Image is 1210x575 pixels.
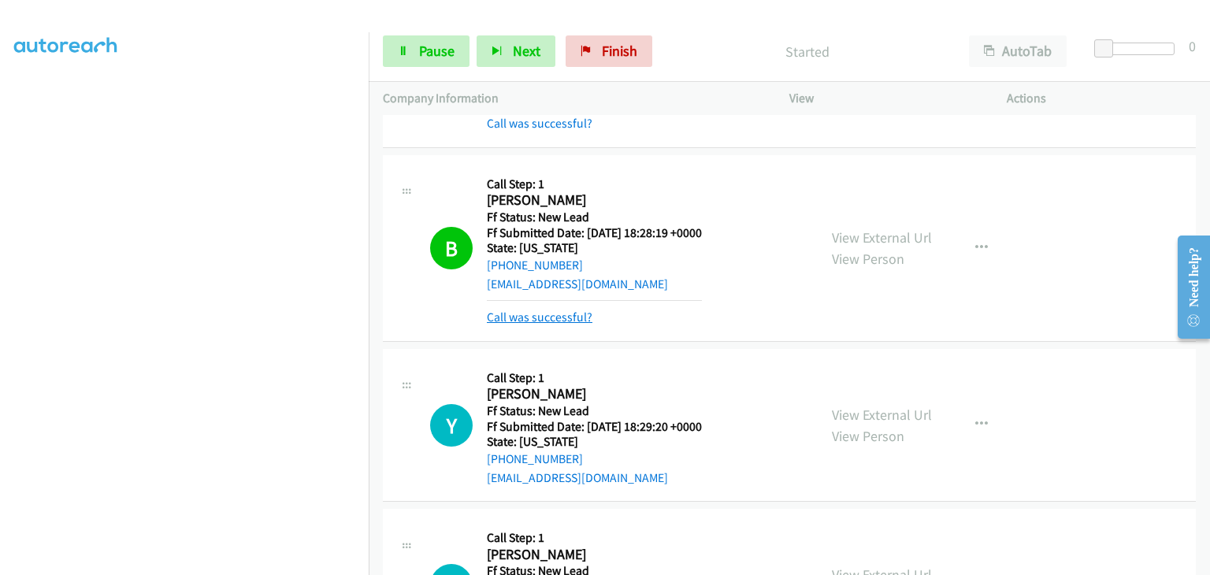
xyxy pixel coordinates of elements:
h5: Ff Status: New Lead [487,403,702,419]
button: AutoTab [969,35,1067,67]
div: Delay between calls (in seconds) [1102,43,1175,55]
a: View External Url [832,228,932,247]
h1: B [430,227,473,269]
iframe: Resource Center [1165,224,1210,350]
button: Next [477,35,555,67]
div: The call is yet to be attempted [430,404,473,447]
a: View Person [832,250,904,268]
a: [PHONE_NUMBER] [487,451,583,466]
h5: Ff Submitted Date: [DATE] 18:29:20 +0000 [487,419,702,435]
span: Next [513,42,540,60]
a: Pause [383,35,470,67]
h5: State: [US_STATE] [487,240,702,256]
div: 0 [1189,35,1196,57]
span: Finish [602,42,637,60]
h5: State: [US_STATE] [487,434,702,450]
a: Finish [566,35,652,67]
h2: [PERSON_NAME] [487,191,702,210]
h5: Call Step: 1 [487,530,702,546]
a: View External Url [832,406,932,424]
h5: Call Step: 1 [487,370,702,386]
p: Started [674,41,941,62]
a: [EMAIL_ADDRESS][DOMAIN_NAME] [487,470,668,485]
a: Call was successful? [487,116,592,131]
p: Actions [1007,89,1196,108]
p: View [789,89,978,108]
a: View Person [832,427,904,445]
h5: Ff Status: New Lead [487,210,702,225]
a: [EMAIL_ADDRESS][DOMAIN_NAME] [487,276,668,291]
p: Company Information [383,89,761,108]
h2: [PERSON_NAME] [487,546,702,564]
span: Pause [419,42,455,60]
h5: Ff Submitted Date: [DATE] 18:28:19 +0000 [487,225,702,241]
a: [PHONE_NUMBER] [487,258,583,273]
h1: Y [430,404,473,447]
h2: [PERSON_NAME] [487,385,702,403]
h5: Call Step: 1 [487,176,702,192]
a: Call was successful? [487,310,592,325]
